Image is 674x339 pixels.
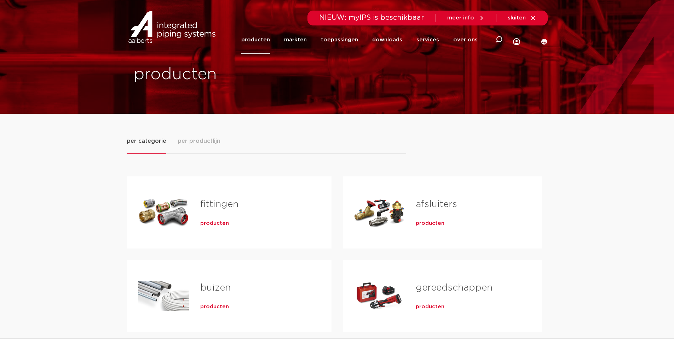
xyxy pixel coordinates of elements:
a: over ons [453,25,478,54]
a: buizen [200,283,231,292]
a: toepassingen [321,25,358,54]
a: producten [416,303,444,310]
span: sluiten [508,15,526,21]
a: producten [200,220,229,227]
div: my IPS [513,23,520,56]
a: producten [241,25,270,54]
a: downloads [372,25,402,54]
a: meer info [447,15,485,21]
a: producten [416,220,444,227]
span: per categorie [127,137,166,145]
a: sluiten [508,15,536,21]
h1: producten [134,63,334,86]
span: meer info [447,15,474,21]
a: markten [284,25,307,54]
a: afsluiters [416,200,457,209]
a: fittingen [200,200,238,209]
a: gereedschappen [416,283,492,292]
a: services [416,25,439,54]
a: producten [200,303,229,310]
span: per productlijn [178,137,220,145]
span: NIEUW: myIPS is beschikbaar [319,14,424,21]
nav: Menu [241,25,478,54]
